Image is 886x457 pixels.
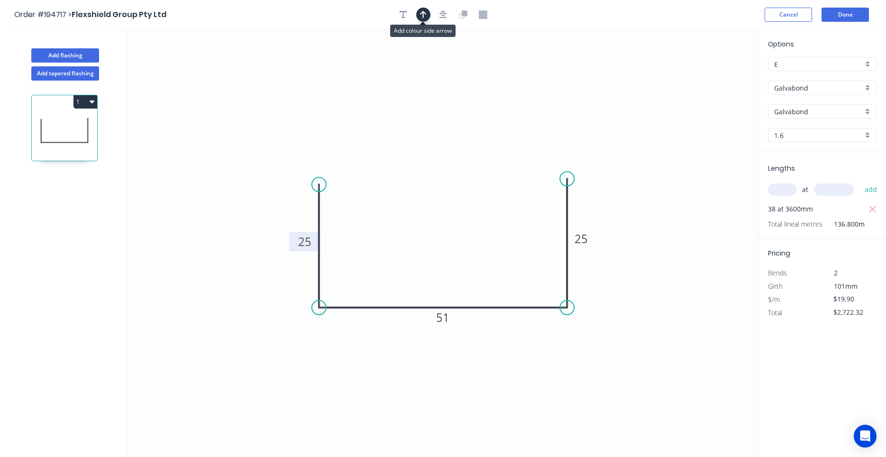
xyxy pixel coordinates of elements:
[73,95,97,109] button: 1
[768,248,790,258] span: Pricing
[31,48,99,63] button: Add flashing
[834,268,838,277] span: 2
[128,29,758,457] svg: 0
[860,182,882,198] button: add
[768,268,787,277] span: Bends
[768,282,783,291] span: Girth
[822,8,869,22] button: Done
[854,425,877,448] div: Open Intercom Messenger
[437,310,450,325] tspan: 51
[774,83,863,93] input: Material
[834,282,858,291] span: 101mm
[765,8,812,22] button: Cancel
[768,164,795,173] span: Lengths
[768,202,813,216] span: 38 at 3600mm
[768,218,822,231] span: Total lineal metres
[575,231,588,247] tspan: 25
[774,130,863,140] input: Thickness
[72,9,166,20] span: Flexshield Group Pty Ltd
[774,107,863,117] input: Colour
[802,183,808,196] span: at
[822,218,865,231] span: 136.800m
[774,59,863,69] input: Price level
[768,308,782,317] span: Total
[390,25,456,37] div: Add colour side arrow
[768,39,794,49] span: Options
[31,66,99,81] button: Add tapered flashing
[298,234,311,249] tspan: 25
[14,9,72,20] span: Order #194717 >
[768,295,780,304] span: $/m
